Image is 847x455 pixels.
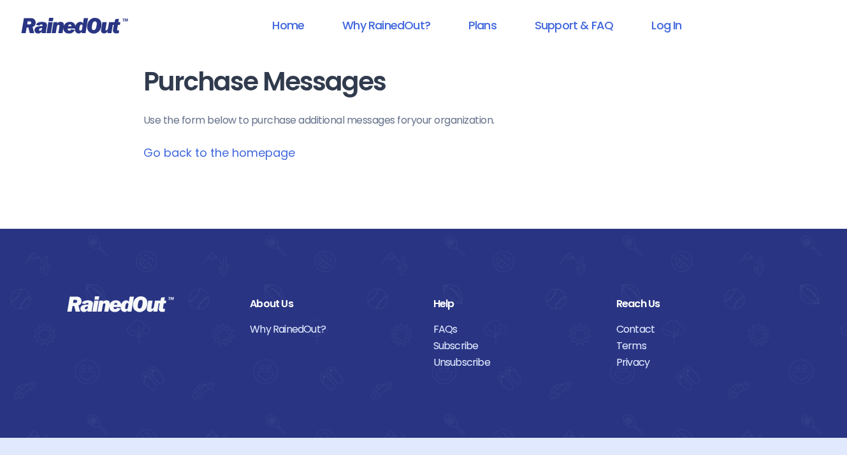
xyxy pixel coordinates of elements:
[326,11,447,40] a: Why RainedOut?
[433,321,597,338] a: FAQs
[616,321,780,338] a: Contact
[635,11,698,40] a: Log In
[256,11,321,40] a: Home
[143,145,295,161] a: Go back to the homepage
[250,321,414,338] a: Why RainedOut?
[616,354,780,371] a: Privacy
[433,354,597,371] a: Unsubscribe
[518,11,630,40] a: Support & FAQ
[452,11,513,40] a: Plans
[250,296,414,312] div: About Us
[143,113,704,128] p: Use the form below to purchase additional messages for your organization .
[143,68,704,96] h1: Purchase Messages
[616,296,780,312] div: Reach Us
[616,338,780,354] a: Terms
[433,338,597,354] a: Subscribe
[433,296,597,312] div: Help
